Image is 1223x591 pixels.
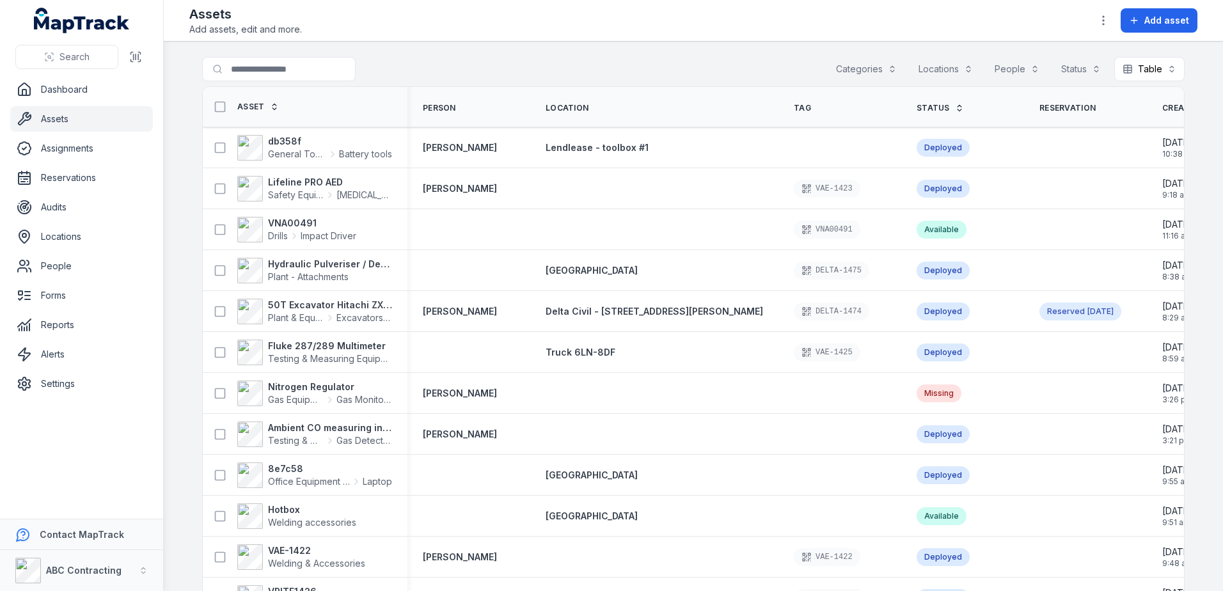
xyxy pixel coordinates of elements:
span: Gas Monitors - Methane [336,393,392,406]
span: [DATE] [1162,300,1192,313]
div: Available [917,507,967,525]
span: Testing & Measuring Equipment [268,434,324,447]
button: Search [15,45,118,69]
a: Reservations [10,165,153,191]
a: Dashboard [10,77,153,102]
span: [DATE] [1162,177,1192,190]
time: 27/06/2025, 9:51:23 am [1162,505,1192,528]
span: Drills [268,230,288,242]
div: Deployed [917,180,970,198]
a: Locations [10,224,153,249]
span: [DATE] [1162,505,1192,517]
strong: Hydraulic Pulveriser / Demolition Shear [268,258,392,271]
time: 08/09/2025, 10:38:34 am [1162,136,1196,159]
span: Delta Civil - [STREET_ADDRESS][PERSON_NAME] [546,306,763,317]
span: 10:38 am [1162,149,1196,159]
a: [GEOGRAPHIC_DATA] [546,264,638,277]
span: Tag [794,103,811,113]
strong: Lifeline PRO AED [268,176,392,189]
span: [DATE] [1162,341,1192,354]
div: Deployed [917,139,970,157]
div: Deployed [917,303,970,320]
time: 22/08/2025, 8:38:43 am [1162,259,1193,282]
strong: 50T Excavator Hitachi ZX350 [268,299,392,311]
strong: [PERSON_NAME] [423,428,497,441]
a: Truck 6LN-8DF [546,346,615,359]
span: Welding & Accessories [268,558,365,569]
a: Ambient CO measuring instrumentTesting & Measuring EquipmentGas Detectors [237,422,392,447]
a: Asset [237,102,279,112]
div: VAE-1423 [794,180,860,198]
strong: ABC Contracting [46,565,122,576]
time: 27/06/2025, 9:48:36 am [1162,546,1193,569]
a: [PERSON_NAME] [423,305,497,318]
span: Testing & Measuring Equipment [268,353,401,364]
div: Deployed [917,343,970,361]
div: DELTA-1475 [794,262,869,280]
button: Status [1053,57,1109,81]
span: Asset [237,102,265,112]
span: 3:26 pm [1162,395,1193,405]
div: VAE-1425 [794,343,860,361]
a: MapTrack [34,8,130,33]
div: Reserved [1039,303,1121,320]
a: Reserved[DATE] [1039,303,1121,320]
span: [MEDICAL_DATA] [336,189,392,201]
button: People [986,57,1048,81]
a: Fluke 287/289 MultimeterTesting & Measuring Equipment [237,340,392,365]
span: Safety Equipment [268,189,324,201]
strong: VAE-1422 [268,544,365,557]
span: General Tooling [268,148,326,161]
a: [PERSON_NAME] [423,141,497,154]
span: Reservation [1039,103,1096,113]
time: 27/06/2025, 9:55:39 am [1162,464,1192,487]
time: 20/08/2025, 8:59:22 am [1162,341,1192,364]
div: Deployed [917,466,970,484]
span: Plant - Attachments [268,271,349,282]
div: Deployed [917,262,970,280]
span: 9:18 am [1162,190,1192,200]
span: Gas Detectors [336,434,392,447]
time: 15/09/2025, 8:00:00 am [1087,306,1114,317]
span: Battery tools [339,148,392,161]
time: 11/07/2025, 3:26:06 pm [1162,382,1193,405]
span: [GEOGRAPHIC_DATA] [546,510,638,521]
a: Assignments [10,136,153,161]
div: VAE-1422 [794,548,860,566]
div: VNA00491 [794,221,860,239]
strong: Contact MapTrack [40,529,124,540]
a: [PERSON_NAME] [423,387,497,400]
a: Lendlease - toolbox #1 [546,141,649,154]
time: 22/08/2025, 8:29:33 am [1162,300,1192,323]
a: [PERSON_NAME] [423,551,497,563]
span: Plant & Equipment [268,311,324,324]
strong: VNA00491 [268,217,356,230]
span: Location [546,103,588,113]
a: HotboxWelding accessories [237,503,356,529]
span: [DATE] [1162,423,1192,436]
div: Deployed [917,548,970,566]
span: Excavators & Plant [336,311,392,324]
button: Add asset [1121,8,1197,33]
strong: db358f [268,135,392,148]
a: Settings [10,371,153,397]
a: Reports [10,312,153,338]
span: [GEOGRAPHIC_DATA] [546,265,638,276]
div: Missing [917,384,961,402]
a: [GEOGRAPHIC_DATA] [546,469,638,482]
button: Locations [910,57,981,81]
span: 8:29 am [1162,313,1192,323]
span: [DATE] [1087,306,1114,316]
time: 04/09/2025, 9:18:15 am [1162,177,1192,200]
div: DELTA-1474 [794,303,869,320]
span: 9:48 am [1162,558,1193,569]
a: Status [917,103,964,113]
span: 8:59 am [1162,354,1192,364]
a: Lifeline PRO AEDSafety Equipment[MEDICAL_DATA] [237,176,392,201]
span: 9:55 am [1162,477,1192,487]
span: 8:38 am [1162,272,1193,282]
span: 3:21 pm [1162,436,1192,446]
a: VNA00491DrillsImpact Driver [237,217,356,242]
